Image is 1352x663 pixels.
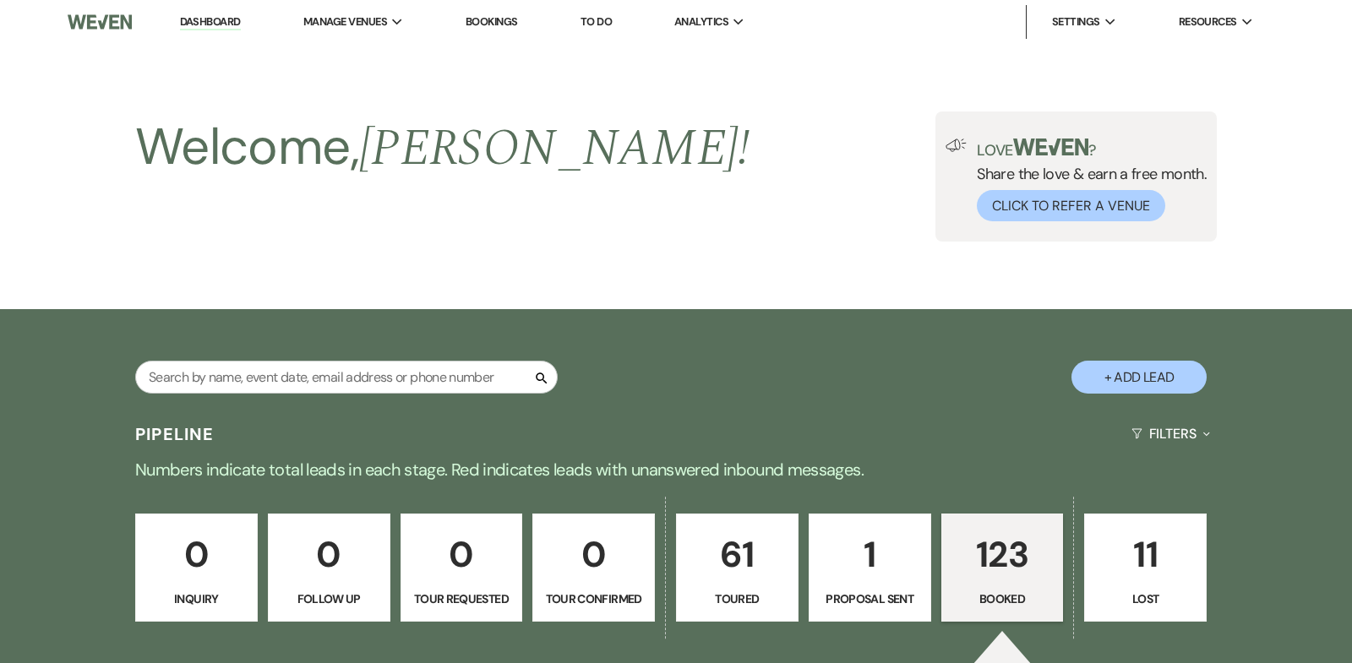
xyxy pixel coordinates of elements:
[279,590,379,608] p: Follow Up
[135,361,558,394] input: Search by name, event date, email address or phone number
[359,110,750,187] span: [PERSON_NAME] !
[135,422,215,446] h3: Pipeline
[1095,526,1196,583] p: 11
[412,590,512,608] p: Tour Requested
[941,514,1064,622] a: 123Booked
[543,526,644,583] p: 0
[268,514,390,622] a: 0Follow Up
[820,590,920,608] p: Proposal Sent
[1084,514,1207,622] a: 11Lost
[952,590,1053,608] p: Booked
[180,14,241,30] a: Dashboard
[1179,14,1237,30] span: Resources
[676,514,799,622] a: 61Toured
[977,190,1165,221] button: Click to Refer a Venue
[581,14,612,29] a: To Do
[977,139,1207,158] p: Love ?
[135,111,750,184] h2: Welcome,
[946,139,967,152] img: loud-speaker-illustration.svg
[279,526,379,583] p: 0
[135,514,258,622] a: 0Inquiry
[68,4,132,40] img: Weven Logo
[1052,14,1100,30] span: Settings
[1071,361,1207,394] button: + Add Lead
[687,590,788,608] p: Toured
[303,14,387,30] span: Manage Venues
[687,526,788,583] p: 61
[401,514,523,622] a: 0Tour Requested
[1013,139,1088,155] img: weven-logo-green.svg
[146,590,247,608] p: Inquiry
[532,514,655,622] a: 0Tour Confirmed
[68,456,1284,483] p: Numbers indicate total leads in each stage. Red indicates leads with unanswered inbound messages.
[1125,411,1217,456] button: Filters
[952,526,1053,583] p: 123
[820,526,920,583] p: 1
[543,590,644,608] p: Tour Confirmed
[809,514,931,622] a: 1Proposal Sent
[146,526,247,583] p: 0
[674,14,728,30] span: Analytics
[1095,590,1196,608] p: Lost
[466,14,518,29] a: Bookings
[967,139,1207,221] div: Share the love & earn a free month.
[412,526,512,583] p: 0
